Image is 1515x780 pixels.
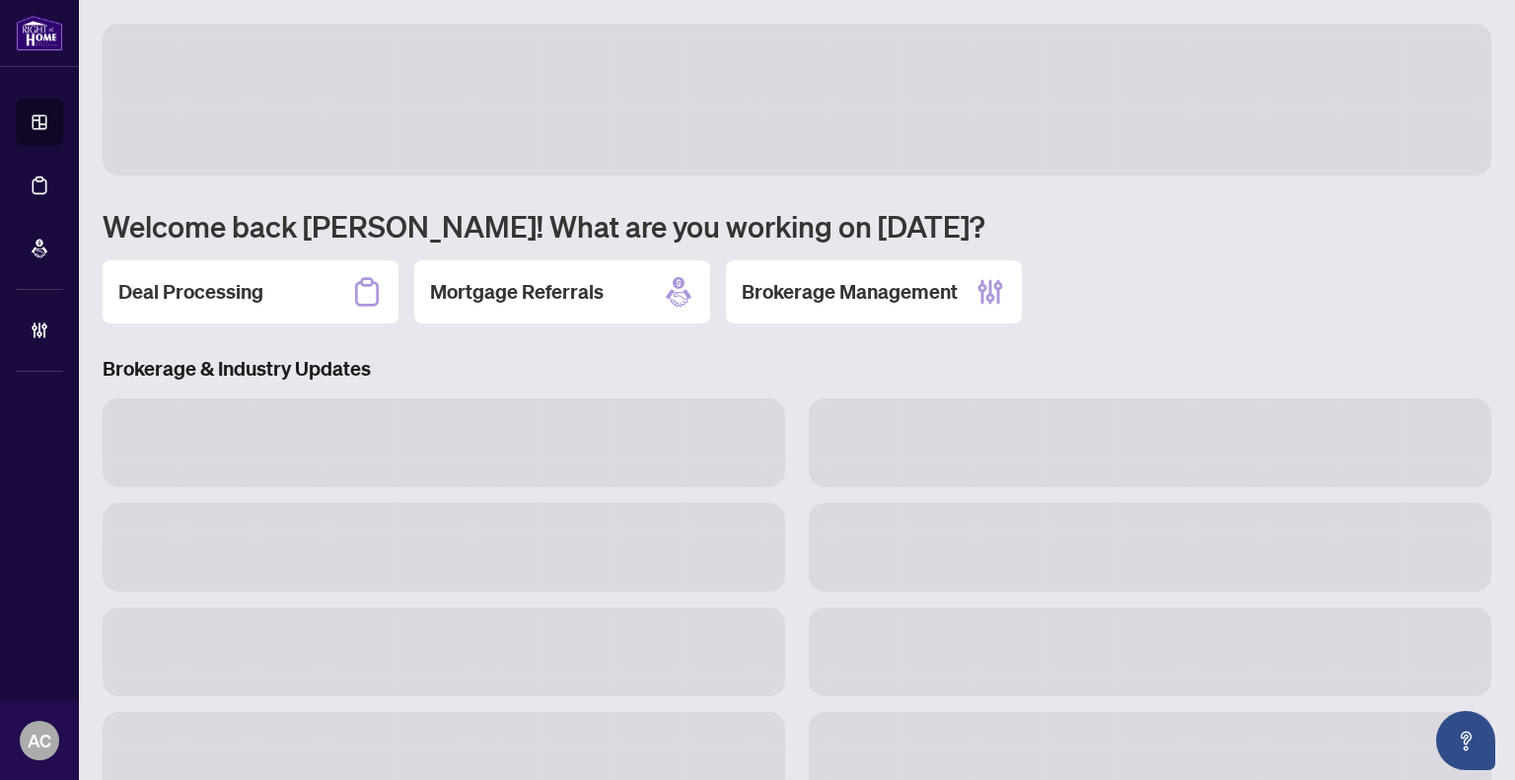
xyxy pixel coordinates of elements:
h1: Welcome back [PERSON_NAME]! What are you working on [DATE]? [103,207,1491,245]
button: Open asap [1436,711,1495,770]
h3: Brokerage & Industry Updates [103,355,1491,383]
h2: Brokerage Management [742,278,958,306]
h2: Mortgage Referrals [430,278,604,306]
span: AC [28,727,51,754]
